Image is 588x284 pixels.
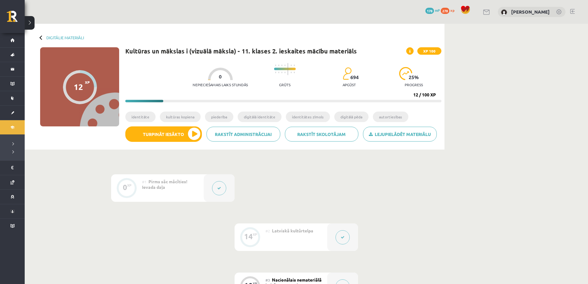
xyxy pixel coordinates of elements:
a: 278 xp [441,8,457,13]
img: icon-short-line-57e1e144782c952c97e751825c79c345078a6d821885a25fce030b3d8c18986b.svg [275,72,276,73]
a: Rakstīt administrācijai [206,127,280,142]
p: apgūst [343,83,356,87]
img: icon-short-line-57e1e144782c952c97e751825c79c345078a6d821885a25fce030b3d8c18986b.svg [291,65,291,66]
div: 14 [244,234,253,239]
img: icon-short-line-57e1e144782c952c97e751825c79c345078a6d821885a25fce030b3d8c18986b.svg [294,65,294,66]
li: autortiesības [373,112,408,122]
span: Latviskā kultūrtelpa [272,228,313,233]
p: progress [405,83,423,87]
a: Lejupielādēt materiālu [363,127,437,142]
span: #2 [265,228,270,233]
span: #3 [265,278,270,282]
img: icon-short-line-57e1e144782c952c97e751825c79c345078a6d821885a25fce030b3d8c18986b.svg [294,72,294,73]
li: piederība [205,112,233,122]
span: 25 % [409,74,419,80]
img: students-c634bb4e5e11cddfef0936a35e636f08e4e9abd3cc4e673bd6f9a4125e45ecb1.svg [343,67,352,80]
span: 0 [219,74,222,79]
li: digitālā identitāte [238,112,281,122]
img: Kārlis Strautmanis [501,9,507,15]
span: 278 [441,8,449,14]
a: Rīgas 1. Tālmācības vidusskola [7,11,25,26]
img: icon-short-line-57e1e144782c952c97e751825c79c345078a6d821885a25fce030b3d8c18986b.svg [275,65,276,66]
span: #1 [142,179,147,184]
span: xp [450,8,454,13]
a: Digitālie materiāli [46,35,84,40]
li: digitālā pēda [334,112,369,122]
span: mP [435,8,440,13]
a: Rakstīt skolotājam [285,127,359,142]
img: icon-short-line-57e1e144782c952c97e751825c79c345078a6d821885a25fce030b3d8c18986b.svg [291,72,291,73]
span: 694 [350,74,359,80]
a: 178 mP [425,8,440,13]
img: icon-progress-161ccf0a02000e728c5f80fcf4c31c7af3da0e1684b2b1d7c360e028c24a22f1.svg [399,67,412,80]
div: 12 [74,82,83,91]
li: kultūras kopiena [160,112,201,122]
li: identitātes zīmols [286,112,330,122]
button: Turpināt iesākto [125,126,202,142]
li: identitāte [125,112,156,122]
span: 178 [425,8,434,14]
div: XP [253,233,257,236]
h1: Kultūras un mākslas i (vizuālā māksla) - 11. klases 2. ieskaites mācību materiāls [125,47,357,55]
a: [PERSON_NAME] [511,9,550,15]
div: 0 [123,184,127,190]
div: XP [127,184,131,187]
p: Nepieciešamais laiks stundās [193,83,248,87]
p: Grūts [279,83,290,87]
span: XP [85,80,90,84]
span: XP 100 [417,47,441,55]
span: Pirms sāc mācīties! Ievada daļa [142,179,187,190]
